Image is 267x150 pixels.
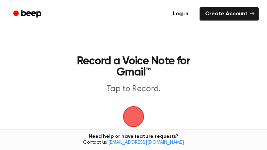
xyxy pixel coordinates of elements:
h1: Record a Voice Note for Gmail™ [75,56,192,78]
a: Log in [166,6,195,22]
a: Create Account [200,7,259,21]
p: Tap to Record. [75,84,192,95]
a: [EMAIL_ADDRESS][DOMAIN_NAME] [108,140,184,145]
a: Beep [8,7,48,21]
span: Contact us [4,140,263,146]
button: Beep Logo [123,106,144,127]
